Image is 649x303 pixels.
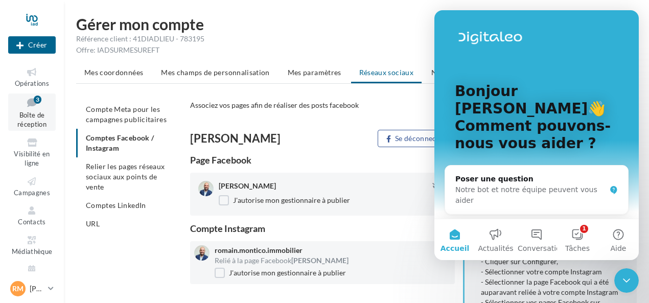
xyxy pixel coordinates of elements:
span: Mes champs de personnalisation [161,68,270,77]
span: Campagnes [14,189,50,197]
label: J'autorise mon gestionnaire à publier [215,268,346,278]
span: Mes paramètres [288,68,341,77]
div: Offre: IADSURMESUREFT [76,45,637,55]
span: RM [12,284,24,294]
a: Opérations [8,64,56,89]
span: Notifications [431,68,476,77]
div: Compte Instagram [190,224,455,233]
div: 3 [34,96,41,104]
span: Opérations [15,79,49,87]
a: RM [PERSON_NAME] [8,279,56,298]
p: [PERSON_NAME] [30,284,44,294]
span: Mes coordonnées [84,68,143,77]
div: [PERSON_NAME] [190,133,318,144]
h1: Gérer mon compte [76,16,637,32]
span: [PERSON_NAME] [219,181,276,190]
button: Se déconnecter [378,130,455,147]
span: Comptes LinkedIn [86,201,146,209]
div: Page Facebook [190,155,455,165]
a: Calendrier [8,262,56,287]
a: Campagnes [8,174,56,199]
span: Boîte de réception [17,111,47,129]
div: Relié à la page Facebook [215,255,451,266]
label: J'autorise mon gestionnaire à publier [219,195,350,205]
a: Médiathèque [8,232,56,258]
span: Compte Meta pour les campagnes publicitaires [86,105,167,124]
span: URL [86,219,100,228]
span: Visibilité en ligne [14,150,50,168]
span: Médiathèque [12,247,53,255]
span: Associez vos pages afin de réaliser des posts facebook [190,101,359,109]
a: Boîte de réception3 [8,94,56,131]
button: Créer [8,36,56,54]
span: Contacts [18,218,46,226]
iframe: Intercom live chat [614,268,639,293]
div: Nouvelle campagne [8,36,56,54]
span: romain.montico.immobilier [215,246,303,254]
span: [PERSON_NAME] [291,256,349,265]
a: Contacts [8,203,56,228]
div: Référence client : 41DIADLIEU - 783195 [76,34,637,44]
span: Relier les pages réseaux sociaux aux points de vente [86,162,165,191]
iframe: Intercom live chat [434,10,639,260]
a: Visibilité en ligne [8,135,56,170]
